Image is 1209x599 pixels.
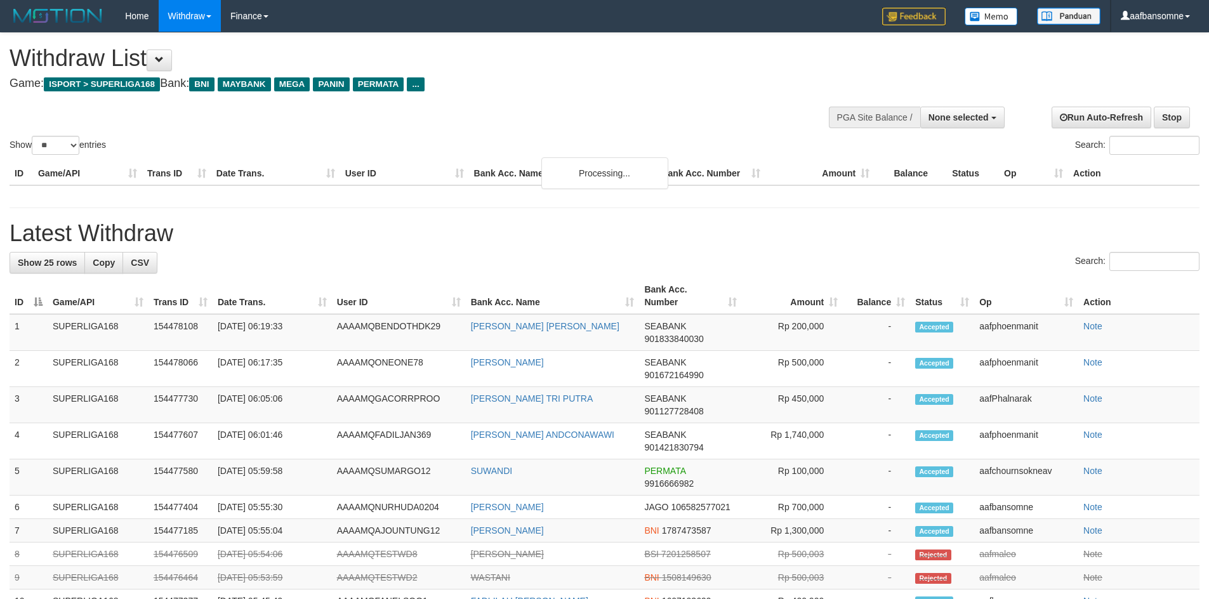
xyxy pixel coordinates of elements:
td: 7 [10,519,48,543]
th: Balance: activate to sort column ascending [843,278,910,314]
th: Bank Acc. Number [656,162,765,185]
span: Show 25 rows [18,258,77,268]
a: Show 25 rows [10,252,85,273]
td: 3 [10,387,48,423]
a: WASTANI [471,572,510,583]
input: Search: [1109,136,1199,155]
a: Note [1083,393,1102,404]
span: BNI [644,572,659,583]
span: Accepted [915,322,953,332]
span: Copy [93,258,115,268]
td: Rp 450,000 [742,387,843,423]
td: [DATE] 05:53:59 [213,566,332,589]
td: [DATE] 06:17:35 [213,351,332,387]
th: Bank Acc. Name [469,162,657,185]
div: Processing... [541,157,668,189]
img: MOTION_logo.png [10,6,106,25]
th: User ID: activate to sort column ascending [332,278,466,314]
span: PERMATA [353,77,404,91]
td: AAAAMQGACORRPROO [332,387,466,423]
td: SUPERLIGA168 [48,351,149,387]
span: Copy 1787473587 to clipboard [662,525,711,536]
td: AAAAMQTESTWD2 [332,566,466,589]
td: 6 [10,496,48,519]
span: Copy 901421830794 to clipboard [644,442,703,452]
a: [PERSON_NAME] [471,357,544,367]
th: Op [999,162,1068,185]
a: Stop [1154,107,1190,128]
span: ... [407,77,424,91]
a: Note [1083,321,1102,331]
td: AAAAMQFADILJAN369 [332,423,466,459]
label: Search: [1075,136,1199,155]
td: Rp 100,000 [742,459,843,496]
td: 154477404 [149,496,213,519]
th: Action [1078,278,1199,314]
th: ID [10,162,33,185]
td: AAAAMQBENDOTHDK29 [332,314,466,351]
td: AAAAMQSUMARGO12 [332,459,466,496]
label: Show entries [10,136,106,155]
span: Accepted [915,358,953,369]
td: SUPERLIGA168 [48,387,149,423]
td: 154478066 [149,351,213,387]
a: Note [1083,466,1102,476]
span: SEABANK [644,357,686,367]
td: [DATE] 05:59:58 [213,459,332,496]
td: aafPhalnarak [974,387,1078,423]
span: BSI [644,549,659,559]
th: Action [1068,162,1199,185]
span: Copy 9916666982 to clipboard [644,478,694,489]
td: AAAAMQNURHUDA0204 [332,496,466,519]
a: [PERSON_NAME] [471,502,544,512]
td: 154476464 [149,566,213,589]
span: ISPORT > SUPERLIGA168 [44,77,160,91]
td: SUPERLIGA168 [48,519,149,543]
a: Copy [84,252,123,273]
span: Accepted [915,466,953,477]
td: 8 [10,543,48,566]
th: Trans ID [142,162,211,185]
span: Accepted [915,526,953,537]
td: Rp 1,300,000 [742,519,843,543]
a: [PERSON_NAME] [PERSON_NAME] [471,321,619,331]
span: Copy 901127728408 to clipboard [644,406,703,416]
td: [DATE] 05:55:04 [213,519,332,543]
td: aafmaleo [974,566,1078,589]
th: Trans ID: activate to sort column ascending [149,278,213,314]
span: JAGO [644,502,668,512]
a: Note [1083,572,1102,583]
td: Rp 700,000 [742,496,843,519]
td: [DATE] 06:01:46 [213,423,332,459]
span: Copy 106582577021 to clipboard [671,502,730,512]
td: 154477580 [149,459,213,496]
div: PGA Site Balance / [829,107,920,128]
th: Bank Acc. Number: activate to sort column ascending [639,278,742,314]
th: Amount: activate to sort column ascending [742,278,843,314]
td: 154477607 [149,423,213,459]
th: Balance [875,162,947,185]
a: [PERSON_NAME] [471,549,544,559]
span: Accepted [915,394,953,405]
a: Run Auto-Refresh [1052,107,1151,128]
select: Showentries [32,136,79,155]
a: [PERSON_NAME] TRI PUTRA [471,393,593,404]
img: Button%20Memo.svg [965,8,1018,25]
a: Note [1083,502,1102,512]
a: Note [1083,549,1102,559]
td: - [843,543,910,566]
th: Date Trans. [211,162,340,185]
img: Feedback.jpg [882,8,946,25]
a: Note [1083,357,1102,367]
td: - [843,387,910,423]
td: [DATE] 05:54:06 [213,543,332,566]
th: Status: activate to sort column ascending [910,278,974,314]
td: aafphoenmanit [974,423,1078,459]
a: [PERSON_NAME] ANDCONAWAWI [471,430,614,440]
th: Bank Acc. Name: activate to sort column ascending [466,278,640,314]
td: Rp 1,740,000 [742,423,843,459]
td: AAAAMQAJOUNTUNG12 [332,519,466,543]
span: Copy 901833840030 to clipboard [644,334,703,344]
th: ID: activate to sort column descending [10,278,48,314]
a: Note [1083,430,1102,440]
